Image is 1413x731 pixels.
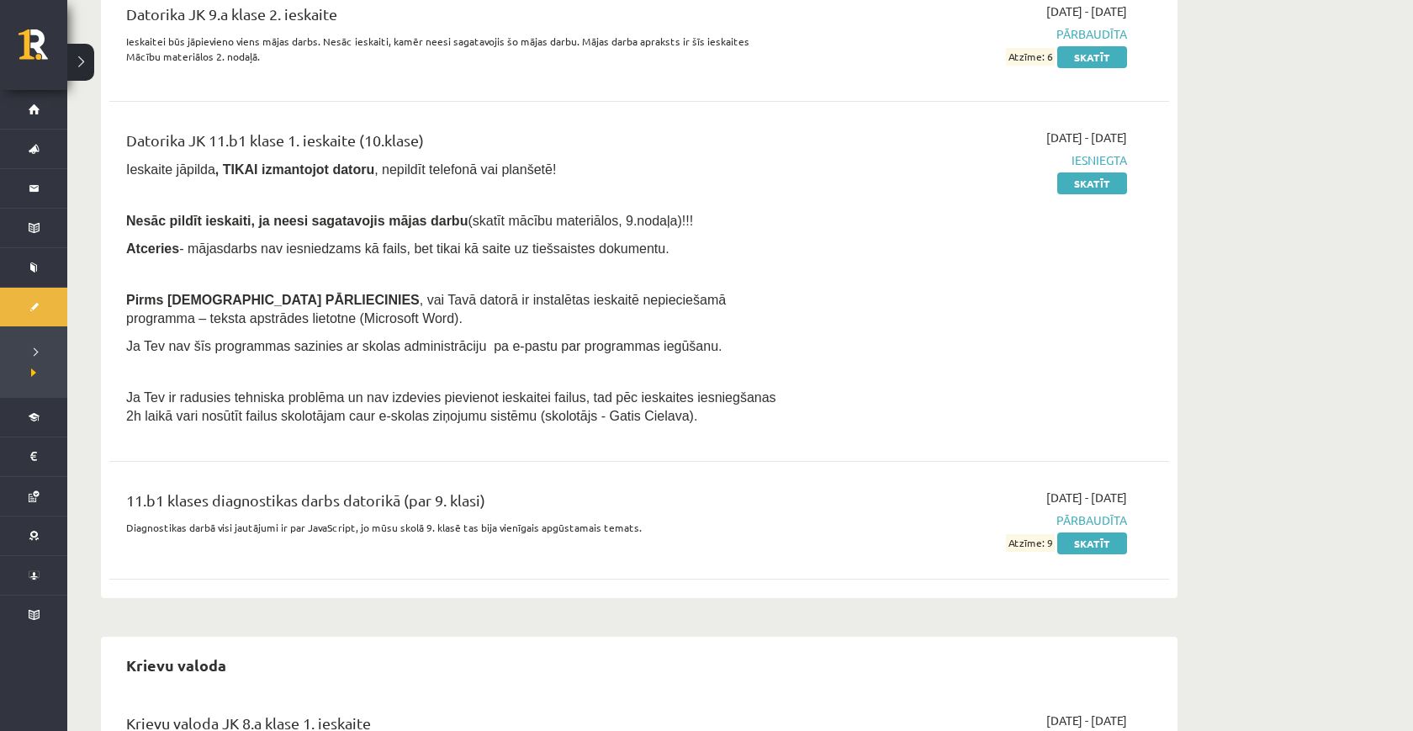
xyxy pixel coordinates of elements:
span: Ja Tev nav šīs programmas sazinies ar skolas administrāciju pa e-pastu par programmas iegūšanu. [126,339,722,353]
p: Diagnostikas darbā visi jautājumi ir par JavaScript, jo mūsu skolā 9. klasē tas bija vienīgais ap... [126,520,785,535]
span: Pirms [DEMOGRAPHIC_DATA] PĀRLIECINIES [126,293,420,307]
a: Rīgas 1. Tālmācības vidusskola [19,29,67,72]
a: Skatīt [1057,46,1127,68]
span: [DATE] - [DATE] [1046,129,1127,146]
span: Pārbaudīta [810,511,1127,529]
span: Iesniegta [810,151,1127,169]
b: , TIKAI izmantojot datoru [215,162,374,177]
span: (skatīt mācību materiālos, 9.nodaļa)!!! [468,214,693,228]
div: 11.b1 klases diagnostikas darbs datorikā (par 9. klasi) [126,489,785,520]
span: Pārbaudīta [810,25,1127,43]
h2: Krievu valoda [109,645,243,685]
div: Datorika JK 9.a klase 2. ieskaite [126,3,785,34]
span: Ja Tev ir radusies tehniska problēma un nav izdevies pievienot ieskaitei failus, tad pēc ieskaite... [126,390,776,423]
span: [DATE] - [DATE] [1046,3,1127,20]
span: [DATE] - [DATE] [1046,489,1127,506]
span: Ieskaite jāpilda , nepildīt telefonā vai planšetē! [126,162,556,177]
span: [DATE] - [DATE] [1046,712,1127,729]
span: Atzīme: 6 [1006,48,1055,66]
span: Atzīme: 9 [1006,534,1055,552]
span: - mājasdarbs nav iesniedzams kā fails, bet tikai kā saite uz tiešsaistes dokumentu. [126,241,669,256]
a: Skatīt [1057,172,1127,194]
a: Skatīt [1057,532,1127,554]
div: Datorika JK 11.b1 klase 1. ieskaite (10.klase) [126,129,785,160]
b: Atceries [126,241,179,256]
p: Ieskaitei būs jāpievieno viens mājas darbs. Nesāc ieskaiti, kamēr neesi sagatavojis šo mājas darb... [126,34,785,64]
span: , vai Tavā datorā ir instalētas ieskaitē nepieciešamā programma – teksta apstrādes lietotne (Micr... [126,293,726,326]
span: Nesāc pildīt ieskaiti, ja neesi sagatavojis mājas darbu [126,214,468,228]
